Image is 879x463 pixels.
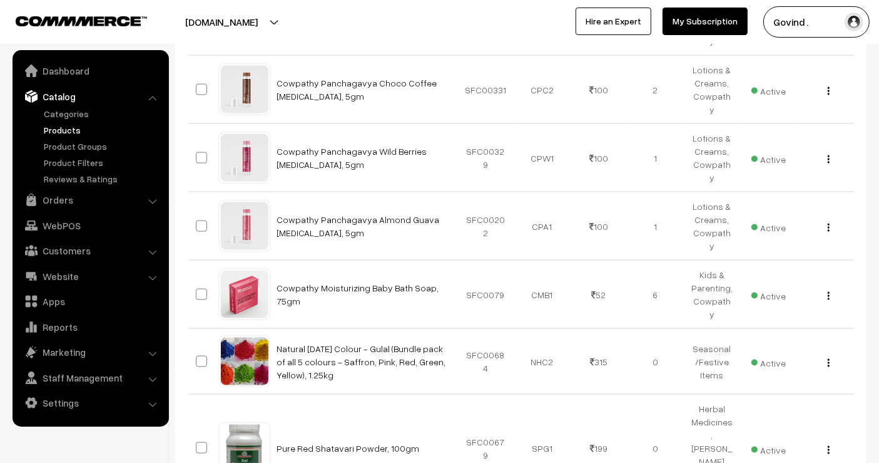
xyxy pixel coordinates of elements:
a: Reviews & Ratings [41,172,165,185]
button: Govind . [763,6,870,38]
a: Hire an Expert [576,8,651,35]
td: 52 [571,261,627,329]
a: Settings [16,392,165,414]
span: Active [751,286,786,303]
td: SFC0079 [457,261,514,329]
a: Pure Red Shatavari Powder, 100gm [277,443,420,454]
td: Kids & Parenting, Cowpathy [684,261,741,329]
img: Menu [828,446,830,454]
button: [DOMAIN_NAME] [141,6,302,38]
a: Website [16,265,165,288]
td: Seasonal/Festive Items [684,329,741,395]
td: Lotions & Creams, Cowpathy [684,56,741,124]
a: Cowpathy Panchagavya Choco Coffee [MEDICAL_DATA], 5gm [277,78,437,101]
a: Orders [16,189,165,211]
a: My Subscription [663,8,748,35]
td: CPA1 [514,192,571,261]
img: Menu [828,87,830,95]
td: 100 [571,56,627,124]
td: CPW1 [514,124,571,192]
td: NHC2 [514,329,571,395]
a: Marketing [16,341,165,363]
a: Catalog [16,85,165,108]
td: Lotions & Creams, Cowpathy [684,192,741,261]
a: Cowpathy Panchagavya Wild Berries [MEDICAL_DATA], 5gm [277,146,427,170]
img: Menu [828,359,830,367]
span: Active [751,440,786,457]
td: SFC00684 [457,329,514,395]
td: Lotions & Creams, Cowpathy [684,124,741,192]
a: Dashboard [16,60,165,82]
span: Active [751,81,786,98]
a: Product Filters [41,156,165,169]
img: COMMMERCE [16,16,147,26]
a: Apps [16,290,165,313]
td: 315 [571,329,627,395]
img: Menu [828,292,830,300]
td: CPC2 [514,56,571,124]
span: Active [751,150,786,166]
a: Cowpathy Panchagavya Almond Guava [MEDICAL_DATA], 5gm [277,214,440,238]
a: Cowpathy Moisturizing Baby Bath Soap, 75gm [277,283,439,306]
a: WebPOS [16,214,165,237]
a: Natural [DATE] Colour - Gulal (Bundle pack of all 5 colours - Saffron, Pink, Red, Green, Yellow),... [277,343,446,380]
a: Reports [16,316,165,338]
td: SFC00331 [457,56,514,124]
a: Staff Management [16,367,165,389]
img: Menu [828,155,830,164]
span: Active [751,218,786,234]
td: 1 [627,192,684,261]
img: user [845,13,863,31]
a: Products [41,123,165,137]
td: CMB1 [514,261,571,329]
a: Product Groups [41,140,165,153]
a: Categories [41,107,165,120]
td: 1 [627,124,684,192]
img: Menu [828,224,830,232]
td: 2 [627,56,684,124]
td: SFC00202 [457,192,514,261]
span: Active [751,353,786,370]
td: 100 [571,124,627,192]
td: SFC00329 [457,124,514,192]
td: 0 [627,329,684,395]
a: COMMMERCE [16,13,125,28]
a: Customers [16,239,165,262]
td: 6 [627,261,684,329]
td: 100 [571,192,627,261]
